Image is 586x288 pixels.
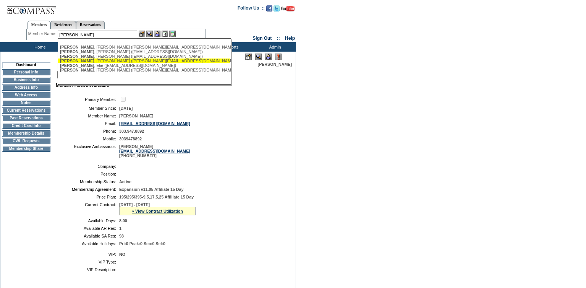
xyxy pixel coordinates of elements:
[59,218,116,223] td: Available Days:
[252,42,296,52] td: Admin
[139,31,145,37] img: b_edit.gif
[59,114,116,118] td: Member Name:
[60,49,228,54] div: , [PERSON_NAME] ([EMAIL_ADDRESS][DOMAIN_NAME])
[59,260,116,264] td: VIP Type:
[60,49,94,54] span: [PERSON_NAME]
[119,114,153,118] span: [PERSON_NAME]
[258,62,292,67] span: [PERSON_NAME]
[59,241,116,246] td: Available Holidays:
[119,187,183,192] span: Expansion v11.05 Affiliate 15 Day
[60,54,228,59] div: , [PERSON_NAME] ([EMAIL_ADDRESS][DOMAIN_NAME])
[59,106,116,111] td: Member Since:
[59,267,116,272] td: VIP Description:
[2,115,50,121] td: Past Reservations
[119,202,150,207] span: [DATE] - [DATE]
[281,8,295,12] a: Subscribe to our YouTube Channel
[2,130,50,137] td: Membership Details
[17,42,61,52] td: Home
[119,234,124,238] span: 98
[60,45,94,49] span: [PERSON_NAME]
[119,129,144,133] span: 303.947.8892
[56,83,109,88] b: Member Account Details
[119,137,142,141] span: 3039478892
[281,6,295,11] img: Subscribe to our YouTube Channel
[169,31,176,37] img: b_calculator.gif
[2,77,50,83] td: Business Info
[2,107,50,114] td: Current Reservations
[2,138,50,144] td: CWL Requests
[275,54,282,60] img: Log Concern/Member Elevation
[55,67,208,82] img: pgTtlDashboard.gif
[274,8,280,12] a: Follow us on Twitter
[245,54,252,60] img: Edit Mode
[119,218,127,223] span: 8.00
[59,144,116,158] td: Exclusive Ambassador:
[59,252,116,257] td: VIP:
[59,179,116,184] td: Membership Status:
[119,149,190,153] a: [EMAIL_ADDRESS][DOMAIN_NAME]
[60,59,94,63] span: [PERSON_NAME]
[59,96,116,103] td: Primary Member:
[2,85,50,91] td: Address Info
[60,45,228,49] div: , [PERSON_NAME] ([PERSON_NAME][EMAIL_ADDRESS][DOMAIN_NAME])
[2,100,50,106] td: Notes
[119,144,190,158] span: [PERSON_NAME] [PHONE_NUMBER]
[119,226,121,231] span: 1
[255,54,262,60] img: View Mode
[28,21,51,29] a: Members
[60,68,228,72] div: , [PERSON_NAME] ([PERSON_NAME][EMAIL_ADDRESS][DOMAIN_NAME])
[2,69,50,75] td: Personal Info
[253,36,272,41] a: Sign Out
[59,195,116,199] td: Price Plan:
[265,54,272,60] img: Impersonate
[60,63,228,68] div: , Elie ([EMAIL_ADDRESS][DOMAIN_NAME])
[2,92,50,98] td: Web Access
[2,123,50,129] td: Credit Card Info
[285,36,295,41] a: Help
[119,121,190,126] a: [EMAIL_ADDRESS][DOMAIN_NAME]
[154,31,160,37] img: Impersonate
[266,8,272,12] a: Become our fan on Facebook
[277,36,280,41] span: ::
[119,252,125,257] span: NO
[2,146,50,152] td: Membership Share
[146,31,153,37] img: View
[59,187,116,192] td: Membership Agreement:
[132,209,183,213] a: » View Contract Utilization
[266,5,272,11] img: Become our fan on Facebook
[60,63,94,68] span: [PERSON_NAME]
[119,195,194,199] span: 195/295/395-9.5,17.5,25 Affiliate 15 Day
[76,21,105,29] a: Reservations
[60,68,94,72] span: [PERSON_NAME]
[59,137,116,141] td: Mobile:
[59,226,116,231] td: Available AR Res:
[2,62,50,68] td: Dashboard
[59,121,116,126] td: Email:
[59,172,116,176] td: Position:
[238,5,265,14] td: Follow Us ::
[59,129,116,133] td: Phone:
[59,234,116,238] td: Available SA Res:
[274,5,280,11] img: Follow us on Twitter
[119,106,133,111] span: [DATE]
[162,31,168,37] img: Reservations
[60,59,228,63] div: , [PERSON_NAME] ([PERSON_NAME][EMAIL_ADDRESS][DOMAIN_NAME])
[28,31,58,37] div: Member Name:
[59,164,116,169] td: Company:
[59,202,116,215] td: Current Contract:
[119,241,165,246] span: Pri:0 Peak:0 Sec:0 Sel:0
[50,21,76,29] a: Residences
[60,54,94,59] span: [PERSON_NAME]
[119,179,131,184] span: Active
